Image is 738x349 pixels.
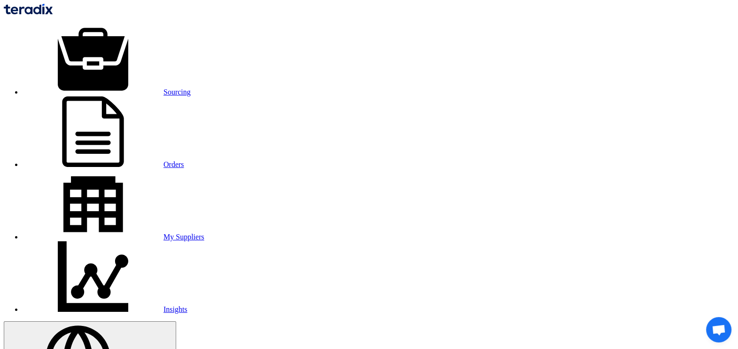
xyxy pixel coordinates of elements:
a: Sourcing [23,88,191,96]
a: Insights [23,305,187,313]
a: Open chat [706,317,731,342]
a: Orders [23,160,184,168]
a: My Suppliers [23,233,204,241]
img: Teradix logo [4,4,53,15]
